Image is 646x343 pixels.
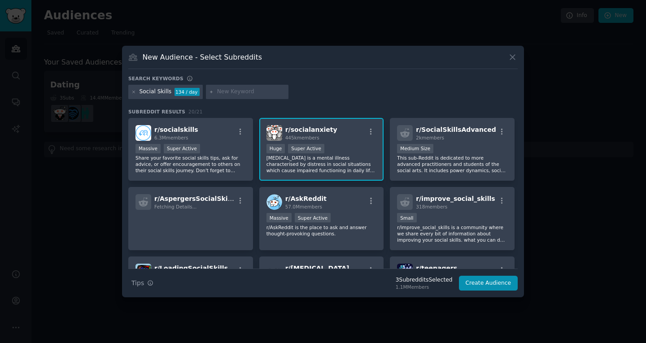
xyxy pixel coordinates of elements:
[135,155,246,174] p: Share your favorite social skills tips, ask for advice, or offer encouragement to others on their...
[266,213,292,222] div: Massive
[396,276,453,284] div: 3 Subreddit s Selected
[135,264,151,279] img: LoadingSocialSkills
[266,264,282,279] img: aspergers
[397,224,507,243] p: r/improve_social_skills is a community where we share every bit of information about improving yo...
[266,155,377,174] p: [MEDICAL_DATA] is a mental illness characterised by distress in social situations which cause imp...
[416,195,495,202] span: r/ improve_social_skills
[154,126,198,133] span: r/ socialskills
[131,278,144,288] span: Tips
[128,75,183,82] h3: Search keywords
[285,204,322,209] span: 57.0M members
[135,125,151,141] img: socialskills
[396,284,453,290] div: 1.1M Members
[266,194,282,210] img: AskReddit
[266,125,282,141] img: socialanxiety
[288,144,324,153] div: Super Active
[397,155,507,174] p: This sub-Reddit is dedicated to more advanced practitioners and students of the social arts. It i...
[175,88,200,96] div: 134 / day
[154,195,236,202] span: r/ AspergersSocialSkills
[128,109,185,115] span: Subreddit Results
[285,265,349,272] span: r/ [MEDICAL_DATA]
[416,265,457,272] span: r/ teenagers
[416,126,496,133] span: r/ SocialSkillsAdvanced
[397,213,416,222] div: Small
[459,276,518,291] button: Create Audience
[135,144,161,153] div: Massive
[128,275,157,291] button: Tips
[285,195,327,202] span: r/ AskReddit
[295,213,331,222] div: Super Active
[164,144,200,153] div: Super Active
[154,265,228,272] span: r/ LoadingSocialSkills
[416,135,444,140] span: 2k members
[140,88,172,96] div: Social Skills
[416,204,447,209] span: 318 members
[397,144,433,153] div: Medium Size
[143,52,262,62] h3: New Audience - Select Subreddits
[285,135,319,140] span: 445k members
[188,109,203,114] span: 20 / 21
[154,204,196,209] span: Fetching Details...
[154,135,188,140] span: 6.3M members
[285,126,337,133] span: r/ socialanxiety
[266,144,285,153] div: Huge
[266,224,377,237] p: r/AskReddit is the place to ask and answer thought-provoking questions.
[217,88,285,96] input: New Keyword
[397,264,413,279] img: teenagers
